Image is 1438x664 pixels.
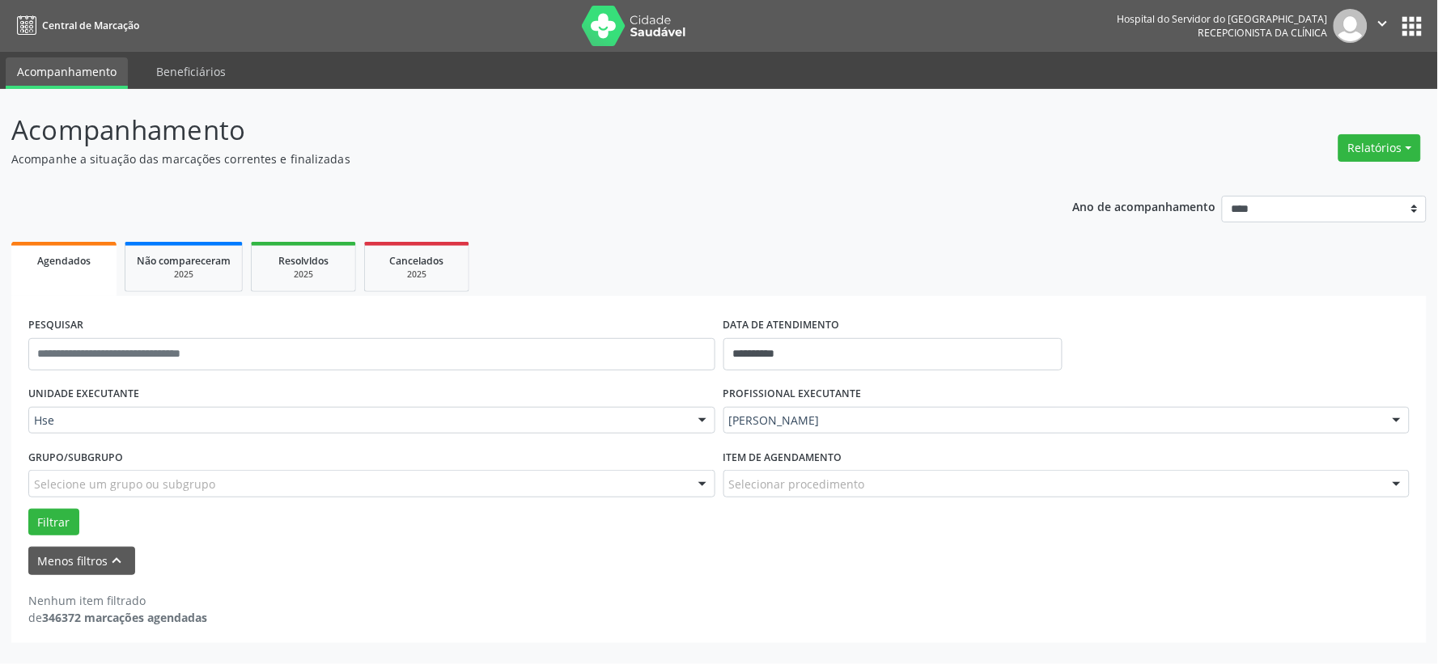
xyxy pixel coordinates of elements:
[145,57,237,86] a: Beneficiários
[376,269,457,281] div: 2025
[34,412,682,429] span: Hse
[28,592,207,609] div: Nenhum item filtrado
[11,150,1002,167] p: Acompanhe a situação das marcações correntes e finalizadas
[1334,9,1368,43] img: img
[263,269,344,281] div: 2025
[137,254,231,268] span: Não compareceram
[108,552,126,569] i: keyboard_arrow_up
[723,382,862,407] label: PROFISSIONAL EXECUTANTE
[1374,15,1392,32] i: 
[28,609,207,626] div: de
[42,610,207,625] strong: 346372 marcações agendadas
[390,254,444,268] span: Cancelados
[1368,9,1398,43] button: 
[28,313,83,338] label: PESQUISAR
[11,110,1002,150] p: Acompanhamento
[1198,26,1328,40] span: Recepcionista da clínica
[278,254,329,268] span: Resolvidos
[34,476,215,493] span: Selecione um grupo ou subgrupo
[6,57,128,89] a: Acompanhamento
[37,254,91,268] span: Agendados
[1118,12,1328,26] div: Hospital do Servidor do [GEOGRAPHIC_DATA]
[1398,12,1427,40] button: apps
[42,19,139,32] span: Central de Marcação
[28,445,123,470] label: Grupo/Subgrupo
[729,476,865,493] span: Selecionar procedimento
[1338,134,1421,162] button: Relatórios
[11,12,139,39] a: Central de Marcação
[729,412,1377,429] span: [PERSON_NAME]
[28,547,135,575] button: Menos filtroskeyboard_arrow_up
[28,382,139,407] label: UNIDADE EXECUTANTE
[723,313,840,338] label: DATA DE ATENDIMENTO
[28,509,79,536] button: Filtrar
[1073,196,1216,216] p: Ano de acompanhamento
[723,445,842,470] label: Item de agendamento
[137,269,231,281] div: 2025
